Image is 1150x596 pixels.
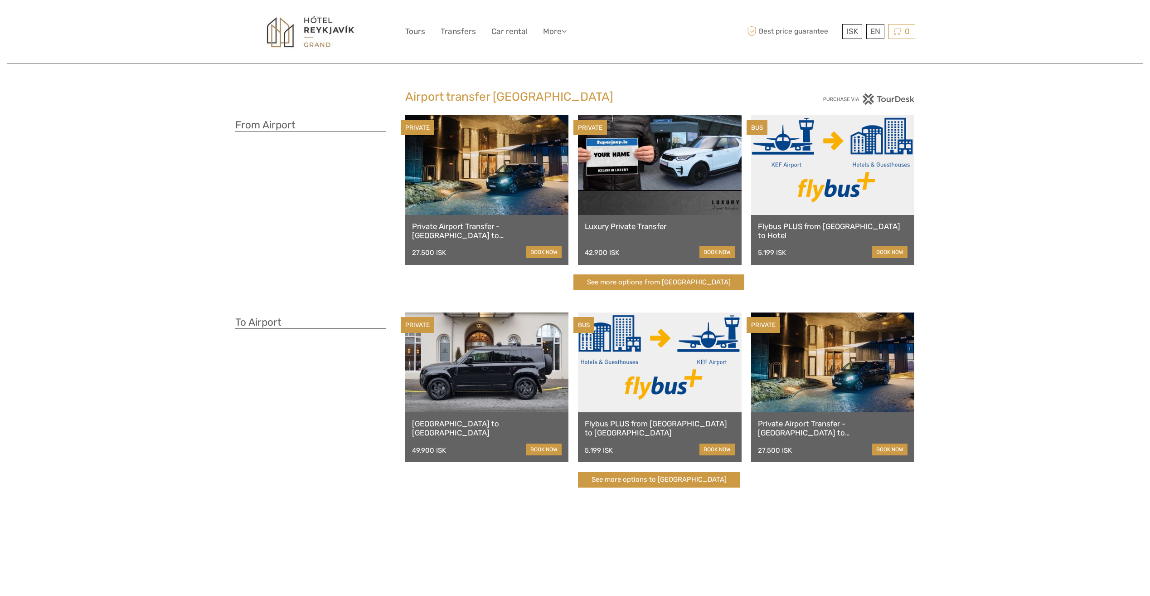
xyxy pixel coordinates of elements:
div: PRIVATE [401,317,434,333]
span: Best price guarantee [745,24,840,39]
a: Car rental [491,25,528,38]
div: PRIVATE [573,120,607,136]
a: Flybus PLUS from [GEOGRAPHIC_DATA] to [GEOGRAPHIC_DATA] [585,419,735,438]
a: Private Airport Transfer - [GEOGRAPHIC_DATA] to [GEOGRAPHIC_DATA] [412,222,562,240]
a: See more options to [GEOGRAPHIC_DATA] [578,472,740,488]
a: Flybus PLUS from [GEOGRAPHIC_DATA] to Hotel [758,222,908,240]
a: book now [872,444,907,455]
a: Private Airport Transfer - [GEOGRAPHIC_DATA] to [GEOGRAPHIC_DATA] [758,419,908,438]
img: 1297-6b06db7f-02dc-4384-8cae-a6e720e92c06_logo_big.jpg [261,13,360,51]
a: book now [526,246,562,258]
h3: To Airport [235,316,386,329]
div: 27.500 ISK [412,249,446,257]
div: BUS [573,317,594,333]
div: PRIVATE [401,120,434,136]
a: Transfers [441,25,476,38]
div: 5.199 ISK [758,249,786,257]
span: ISK [846,27,858,36]
span: 0 [903,27,911,36]
div: BUS [747,120,767,136]
a: book now [872,246,907,258]
div: 49.900 ISK [412,446,446,454]
a: book now [526,444,562,455]
h2: Airport transfer [GEOGRAPHIC_DATA] [405,90,745,104]
div: EN [866,24,884,39]
div: 42.900 ISK [585,249,619,257]
div: 27.500 ISK [758,446,792,454]
a: Luxury Private Transfer [585,222,735,231]
a: book now [699,444,735,455]
a: See more options from [GEOGRAPHIC_DATA] [573,274,744,290]
div: 5.199 ISK [585,446,613,454]
a: [GEOGRAPHIC_DATA] to [GEOGRAPHIC_DATA] [412,419,562,438]
a: book now [699,246,735,258]
a: More [543,25,567,38]
img: PurchaseViaTourDesk.png [823,93,915,105]
h3: From Airport [235,119,386,132]
a: Tours [405,25,425,38]
div: PRIVATE [747,317,780,333]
